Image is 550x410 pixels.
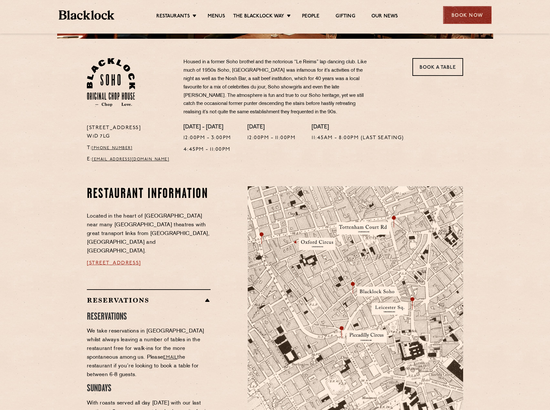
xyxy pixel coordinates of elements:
span: RESERVATIONS [87,313,127,322]
img: Soho-stamp-default.svg [87,58,135,107]
a: Our News [371,13,398,20]
img: BL_Textured_Logo-footer-cropped.svg [59,10,115,20]
a: [PHONE_NUMBER] [92,146,132,150]
a: Gifting [336,13,355,20]
p: Located in the heart of [GEOGRAPHIC_DATA] near many [GEOGRAPHIC_DATA] theatres with great transpo... [87,212,211,256]
a: People [302,13,319,20]
p: E: [87,155,174,164]
h4: [DATE] [247,124,296,131]
a: Book a Table [412,58,463,76]
h2: Restaurant information [87,186,211,202]
p: 4:45pm - 11:00pm [183,146,231,154]
a: [STREET_ADDRESS] [87,261,141,266]
span: SUNDAYS [87,384,111,393]
p: We take reservations in [GEOGRAPHIC_DATA] whilst always leaving a number of tables in the restaur... [87,327,211,379]
p: 11:45am - 8:00pm (Last seating) [312,134,404,142]
p: Housed in a former Soho brothel and the notorious “Le Reims” lap dancing club. Like much of 1950s... [183,58,374,117]
p: 12:00pm - 3:00pm [183,134,231,142]
p: T: [87,144,174,152]
a: [EMAIL_ADDRESS][DOMAIN_NAME] [92,158,169,161]
h4: [DATE] [312,124,404,131]
a: The Blacklock Way [233,13,284,20]
p: [STREET_ADDRESS] W1D 7LG [87,124,174,141]
a: email [163,355,177,360]
a: Restaurants [156,13,190,20]
h4: [DATE] - [DATE] [183,124,231,131]
h2: Reservations [87,296,211,304]
div: Book Now [443,6,492,24]
a: Menus [208,13,225,20]
p: 12:00pm - 11:00pm [247,134,296,142]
